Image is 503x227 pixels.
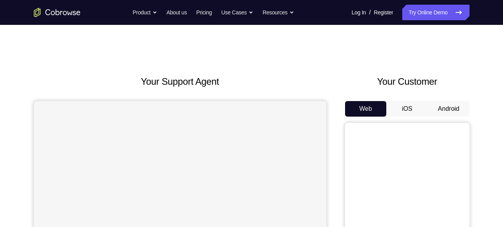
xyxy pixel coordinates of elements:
[345,75,470,89] h2: Your Customer
[34,75,326,89] h2: Your Support Agent
[34,8,81,17] a: Go to the home page
[221,5,253,20] button: Use Cases
[369,8,371,17] span: /
[402,5,469,20] a: Try Online Demo
[196,5,212,20] a: Pricing
[374,5,393,20] a: Register
[345,101,387,117] button: Web
[133,5,157,20] button: Product
[428,101,470,117] button: Android
[352,5,366,20] a: Log In
[386,101,428,117] button: iOS
[166,5,187,20] a: About us
[263,5,294,20] button: Resources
